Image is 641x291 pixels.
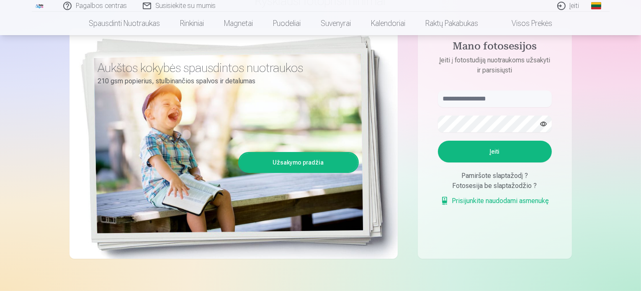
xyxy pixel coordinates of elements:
[438,181,552,191] div: Fotosesija be slaptažodžio ?
[263,12,311,35] a: Puodeliai
[239,153,358,172] a: Užsakymo pradžia
[214,12,263,35] a: Magnetai
[35,3,44,8] img: /fa2
[79,12,170,35] a: Spausdinti nuotraukas
[311,12,361,35] a: Suvenyrai
[170,12,214,35] a: Rinkiniai
[361,12,415,35] a: Kalendoriai
[98,75,353,87] p: 210 gsm popierius, stulbinančios spalvos ir detalumas
[488,12,562,35] a: Visos prekės
[98,60,353,75] h3: Aukštos kokybės spausdintos nuotraukos
[415,12,488,35] a: Raktų pakabukas
[438,141,552,162] button: Įeiti
[430,55,560,75] p: Įeiti į fotostudiją nuotraukoms užsakyti ir parsisiųsti
[440,196,549,206] a: Prisijunkite naudodami asmenukę
[438,171,552,181] div: Pamiršote slaptažodį ?
[430,40,560,55] h4: Mano fotosesijos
